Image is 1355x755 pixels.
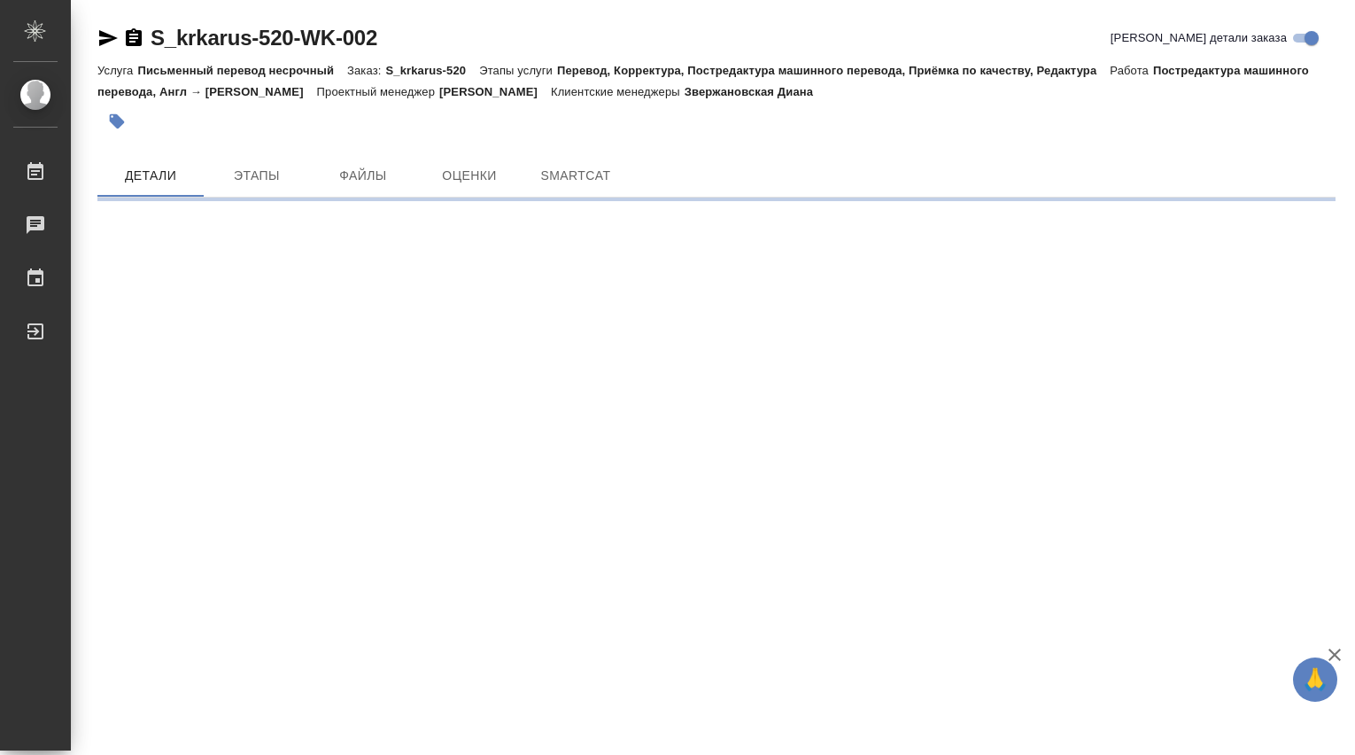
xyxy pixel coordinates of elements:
[97,64,137,77] p: Услуга
[551,85,685,98] p: Клиентские менеджеры
[347,64,385,77] p: Заказ:
[533,165,618,187] span: SmartCat
[1300,661,1330,698] span: 🙏
[1110,64,1153,77] p: Работа
[479,64,557,77] p: Этапы услуги
[557,64,1110,77] p: Перевод, Корректура, Постредактура машинного перевода, Приёмка по качеству, Редактура
[214,165,299,187] span: Этапы
[97,27,119,49] button: Скопировать ссылку для ЯМессенджера
[137,64,347,77] p: Письменный перевод несрочный
[108,165,193,187] span: Детали
[321,165,406,187] span: Файлы
[427,165,512,187] span: Оценки
[123,27,144,49] button: Скопировать ссылку
[1293,658,1337,702] button: 🙏
[317,85,439,98] p: Проектный менеджер
[385,64,479,77] p: S_krkarus-520
[97,102,136,141] button: Добавить тэг
[151,26,377,50] a: S_krkarus-520-WK-002
[685,85,826,98] p: Звержановская Диана
[1111,29,1287,47] span: [PERSON_NAME] детали заказа
[439,85,551,98] p: [PERSON_NAME]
